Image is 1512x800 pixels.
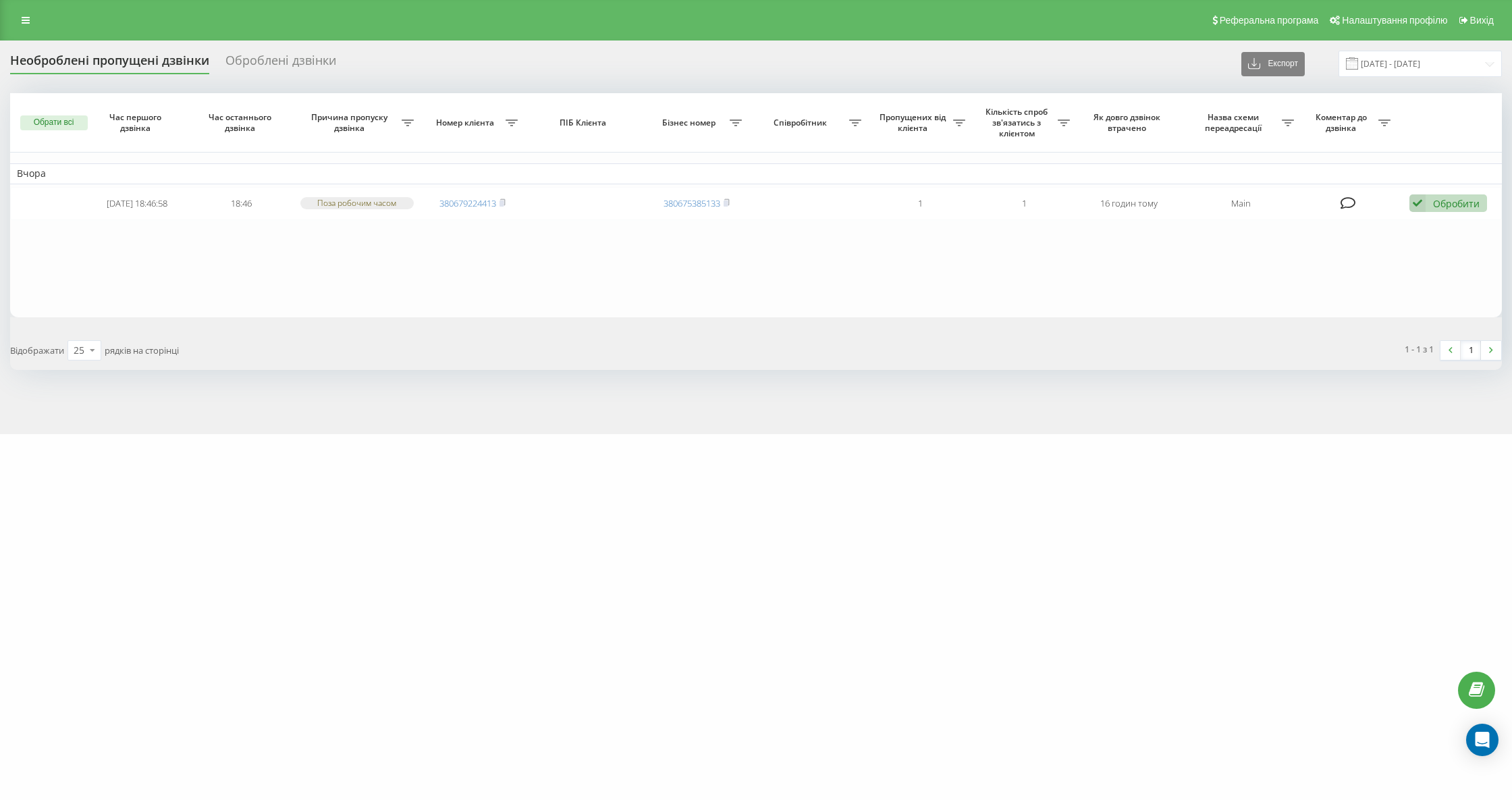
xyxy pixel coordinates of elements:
[10,344,64,356] span: Відображати
[300,112,402,133] span: Причина пропуску дзвінка
[10,163,1502,184] td: Вчора
[755,117,849,128] span: Співробітник
[74,344,84,357] div: 25
[1077,187,1181,220] td: 16 годин тому
[10,53,209,74] div: Необроблені пропущені дзвінки
[85,187,190,220] td: [DATE] 18:46:58
[972,187,1077,220] td: 1
[105,344,179,356] span: рядків на сторінці
[200,112,282,133] span: Час останнього дзвінка
[875,112,954,133] span: Пропущених від клієнта
[300,197,413,209] div: Поза робочим часом
[1188,112,1282,133] span: Назва схеми переадресації
[189,187,294,220] td: 18:46
[1466,724,1498,756] div: Open Intercom Messenger
[20,115,88,130] button: Обрати всі
[537,117,632,128] span: ПІБ Клієнта
[651,117,730,128] span: Бізнес номер
[1241,52,1305,76] button: Експорт
[96,112,178,133] span: Час першого дзвінка
[1461,341,1481,360] a: 1
[1342,15,1447,26] span: Налаштування профілю
[1433,197,1480,210] div: Обробити
[427,117,506,128] span: Номер клієнта
[1088,112,1170,133] span: Як довго дзвінок втрачено
[1181,187,1301,220] td: Main
[1470,15,1494,26] span: Вихід
[868,187,973,220] td: 1
[439,197,496,209] a: 380679224413
[225,53,336,74] div: Оброблені дзвінки
[1220,15,1319,26] span: Реферальна програма
[1405,342,1434,356] div: 1 - 1 з 1
[664,197,720,209] a: 380675385133
[979,107,1058,138] span: Кількість спроб зв'язатись з клієнтом
[1307,112,1379,133] span: Коментар до дзвінка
